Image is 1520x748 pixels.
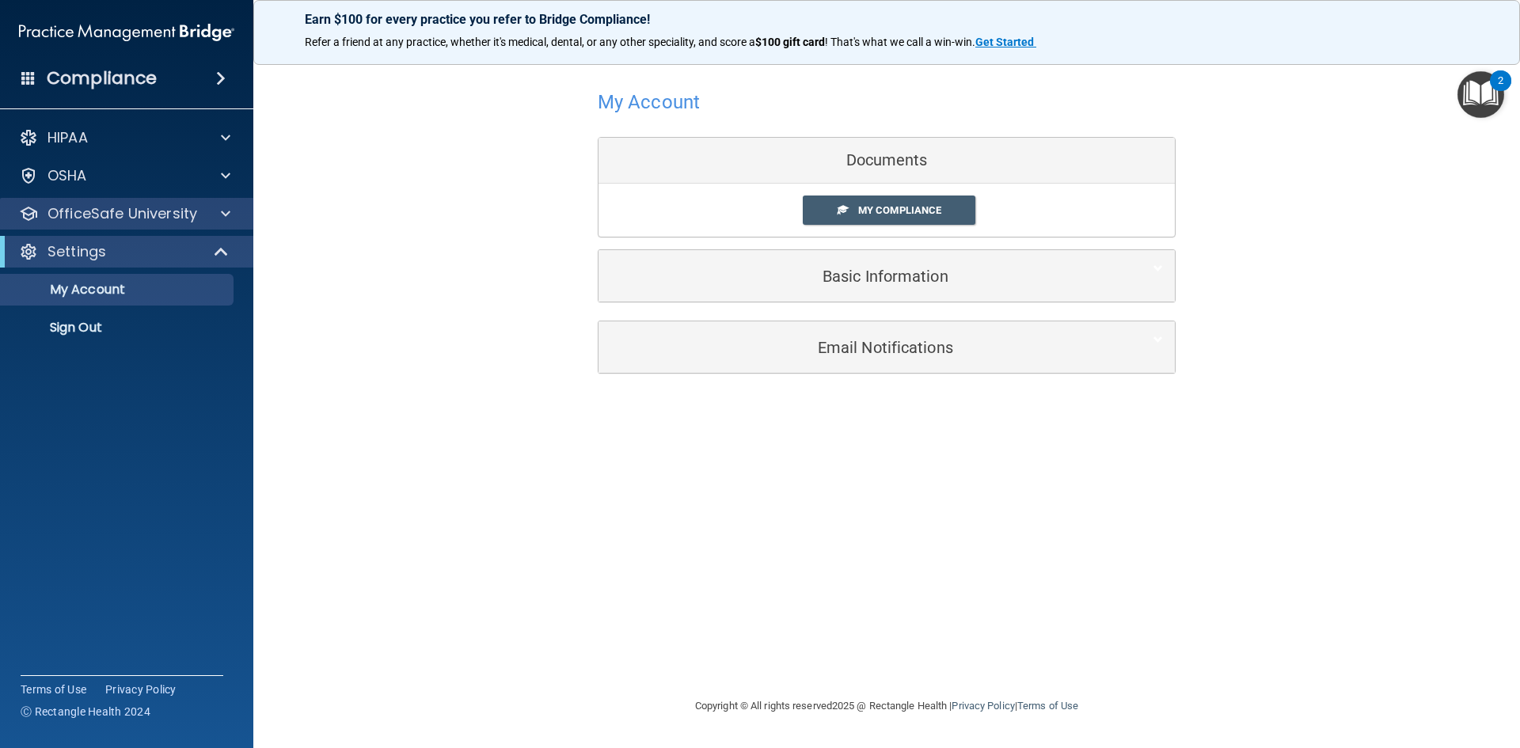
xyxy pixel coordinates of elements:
h5: Email Notifications [610,339,1115,356]
button: Open Resource Center, 2 new notifications [1457,71,1504,118]
p: Earn $100 for every practice you refer to Bridge Compliance! [305,12,1469,27]
a: HIPAA [19,128,230,147]
h4: Compliance [47,67,157,89]
a: Privacy Policy [952,700,1014,712]
a: Email Notifications [610,329,1163,365]
a: OSHA [19,166,230,185]
span: ! That's what we call a win-win. [825,36,975,48]
a: Basic Information [610,258,1163,294]
img: PMB logo [19,17,234,48]
div: Copyright © All rights reserved 2025 @ Rectangle Health | | [598,681,1176,731]
h4: My Account [598,92,700,112]
p: OfficeSafe University [47,204,197,223]
a: Settings [19,242,230,261]
a: Terms of Use [1017,700,1078,712]
h5: Basic Information [610,268,1115,285]
span: Ⓒ Rectangle Health 2024 [21,704,150,720]
span: Refer a friend at any practice, whether it's medical, dental, or any other speciality, and score a [305,36,755,48]
strong: Get Started [975,36,1034,48]
div: 2 [1498,81,1503,101]
p: OSHA [47,166,87,185]
p: Sign Out [10,320,226,336]
a: Get Started [975,36,1036,48]
a: OfficeSafe University [19,204,230,223]
strong: $100 gift card [755,36,825,48]
a: Terms of Use [21,682,86,697]
p: HIPAA [47,128,88,147]
a: Privacy Policy [105,682,177,697]
p: My Account [10,282,226,298]
span: My Compliance [858,204,941,216]
p: Settings [47,242,106,261]
div: Documents [598,138,1175,184]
